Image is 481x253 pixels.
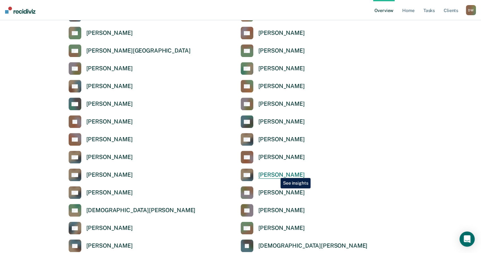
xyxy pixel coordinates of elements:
div: [PERSON_NAME] [86,154,133,161]
a: [PERSON_NAME] [69,239,133,252]
div: [PERSON_NAME] [86,83,133,90]
a: [PERSON_NAME] [241,98,305,110]
div: Open Intercom Messenger [459,231,475,247]
a: [PERSON_NAME] [69,27,133,39]
a: [PERSON_NAME] [241,168,305,181]
div: [PERSON_NAME] [86,171,133,179]
a: [PERSON_NAME] [69,62,133,75]
div: [PERSON_NAME] [86,242,133,250]
div: [PERSON_NAME] [258,171,305,179]
div: [DEMOGRAPHIC_DATA][PERSON_NAME] [86,207,196,214]
a: [PERSON_NAME] [69,151,133,163]
div: [PERSON_NAME] [258,136,305,143]
div: [PERSON_NAME] [258,83,305,90]
div: [PERSON_NAME] [258,47,305,54]
a: [PERSON_NAME] [241,115,305,128]
button: DW [466,5,476,15]
a: [DEMOGRAPHIC_DATA][PERSON_NAME] [241,239,368,252]
div: [PERSON_NAME] [86,100,133,108]
a: [PERSON_NAME] [241,204,305,217]
a: [PERSON_NAME] [69,222,133,234]
a: [PERSON_NAME] [241,80,305,92]
div: [PERSON_NAME] [258,225,305,232]
div: [PERSON_NAME] [258,100,305,108]
a: [PERSON_NAME] [241,133,305,146]
a: [PERSON_NAME] [69,80,133,92]
a: [PERSON_NAME] [69,133,133,146]
a: [PERSON_NAME] [69,186,133,199]
a: [PERSON_NAME] [69,168,133,181]
div: [PERSON_NAME] [86,189,133,196]
div: [PERSON_NAME] [258,154,305,161]
a: [PERSON_NAME] [69,115,133,128]
div: [PERSON_NAME][GEOGRAPHIC_DATA] [86,47,191,54]
div: [PERSON_NAME] [86,65,133,72]
div: [PERSON_NAME] [86,29,133,37]
div: [PERSON_NAME] [86,136,133,143]
div: D W [466,5,476,15]
div: [PERSON_NAME] [258,118,305,125]
div: [PERSON_NAME] [258,207,305,214]
div: [DEMOGRAPHIC_DATA][PERSON_NAME] [258,242,368,250]
a: [PERSON_NAME] [241,27,305,39]
a: [PERSON_NAME] [241,186,305,199]
div: [PERSON_NAME] [258,189,305,196]
div: [PERSON_NAME] [258,29,305,37]
a: [PERSON_NAME] [241,62,305,75]
div: [PERSON_NAME] [86,118,133,125]
a: [PERSON_NAME] [241,222,305,234]
a: [PERSON_NAME] [241,151,305,163]
div: [PERSON_NAME] [86,225,133,232]
img: Recidiviz [5,7,35,14]
a: [PERSON_NAME][GEOGRAPHIC_DATA] [69,44,191,57]
div: [PERSON_NAME] [258,65,305,72]
a: [PERSON_NAME] [69,98,133,110]
a: [PERSON_NAME] [241,44,305,57]
a: [DEMOGRAPHIC_DATA][PERSON_NAME] [69,204,196,217]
